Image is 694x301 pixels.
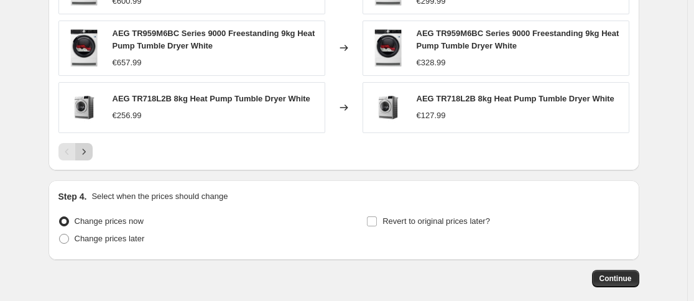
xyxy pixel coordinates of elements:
span: AEG TR959M6BC Series 9000 Freestanding 9kg Heat Pump Tumble Dryer White [113,29,315,50]
span: Revert to original prices later? [382,216,490,226]
h2: Step 4. [58,190,87,203]
nav: Pagination [58,143,93,160]
span: Continue [599,274,632,284]
p: Select when the prices should change [91,190,228,203]
span: AEG TR718L2B 8kg Heat Pump Tumble Dryer White [417,94,614,103]
img: aeg-tr718l2b-8kg-heat-pump-tumble-dryer-white-1082385476_80x.jpg [369,89,407,126]
span: AEG TR959M6BC Series 9000 Freestanding 9kg Heat Pump Tumble Dryer White [417,29,619,50]
div: €127.99 [417,109,446,122]
div: €328.99 [417,57,446,69]
span: Change prices now [75,216,144,226]
button: Next [75,143,93,160]
div: €657.99 [113,57,142,69]
span: AEG TR718L2B 8kg Heat Pump Tumble Dryer White [113,94,310,103]
button: Continue [592,270,639,287]
img: aeg-tr959m6bc-series-9000-freestanding-9kg-heat-pump-tumble-dryer-white-1140848827_80x.jpg [65,29,103,67]
span: Change prices later [75,234,145,243]
img: aeg-tr959m6bc-series-9000-freestanding-9kg-heat-pump-tumble-dryer-white-1140848827_80x.jpg [369,29,407,67]
div: €256.99 [113,109,142,122]
img: aeg-tr718l2b-8kg-heat-pump-tumble-dryer-white-1082385476_80x.jpg [65,89,103,126]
